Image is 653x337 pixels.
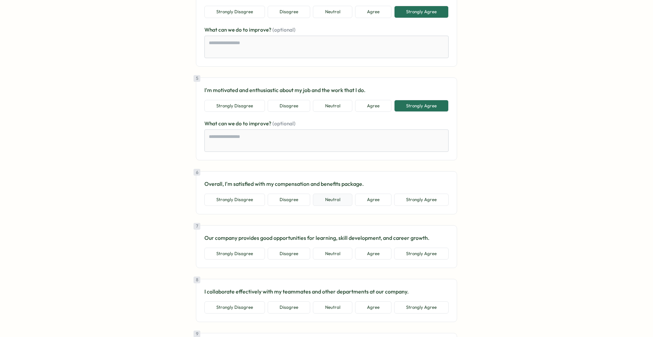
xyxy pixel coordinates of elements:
span: improve? [249,26,272,33]
span: (optional) [272,26,296,33]
button: Strongly Disagree [204,194,265,206]
button: Agree [355,194,391,206]
button: Strongly Agree [394,248,449,260]
button: Agree [355,6,391,18]
button: Strongly Disagree [204,6,265,18]
button: Disagree [268,248,310,260]
span: we [228,26,236,33]
button: Neutral [313,301,352,314]
span: we [228,120,236,127]
div: 5 [194,75,200,82]
p: Overall, I'm satisfied with my compensation and benefits package. [204,180,449,188]
button: Disagree [268,6,310,18]
button: Neutral [313,248,352,260]
button: Strongly Disagree [204,100,265,112]
button: Disagree [268,100,310,112]
span: (optional) [272,120,296,127]
span: improve? [249,120,272,127]
span: What [204,120,218,127]
span: can [218,120,228,127]
span: do [236,26,243,33]
button: Strongly Disagree [204,248,265,260]
button: Strongly Agree [394,100,449,112]
button: Agree [355,301,391,314]
button: Neutral [313,6,352,18]
div: 6 [194,169,200,176]
button: Disagree [268,194,310,206]
button: Agree [355,100,391,112]
button: Neutral [313,194,352,206]
p: I'm motivated and enthusiastic about my job and the work that I do. [204,86,449,94]
p: Our company provides good opportunities for learning, skill development, and career growth. [204,234,449,242]
button: Neutral [313,100,352,112]
span: to [243,120,249,127]
button: Strongly Agree [394,194,449,206]
button: Disagree [268,301,310,314]
span: do [236,120,243,127]
p: I collaborate effectively with my teammates and other departments at our company. [204,287,449,296]
div: 8 [194,277,200,283]
button: Strongly Agree [394,6,449,18]
div: 7 [194,223,200,230]
button: Strongly Agree [394,301,449,314]
span: can [218,26,228,33]
button: Strongly Disagree [204,301,265,314]
button: Agree [355,248,391,260]
span: to [243,26,249,33]
span: What [204,26,218,33]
